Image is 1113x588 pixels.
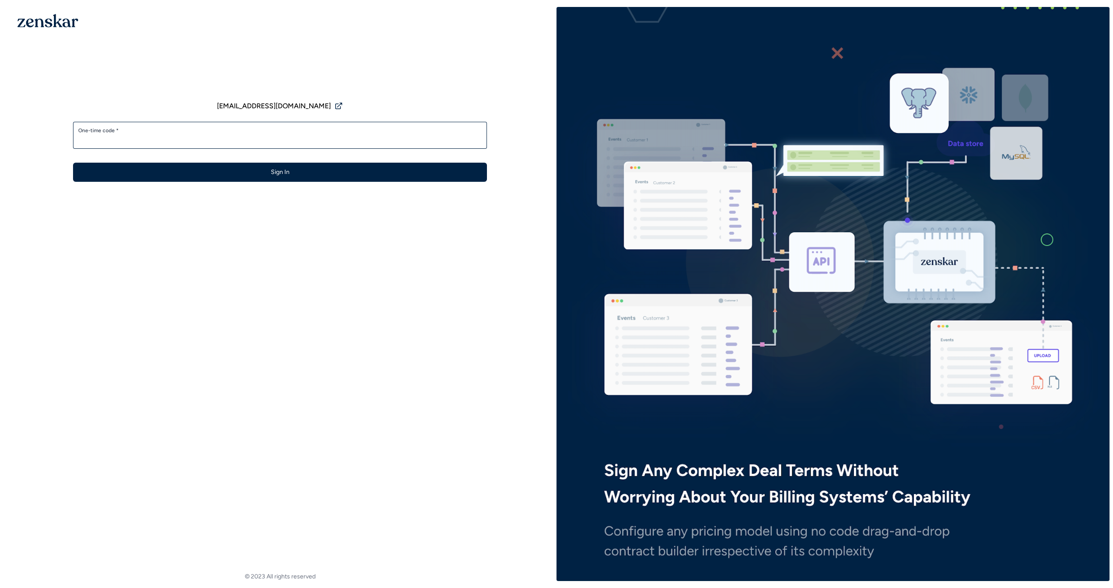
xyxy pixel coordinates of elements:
label: One-time code * [78,127,482,134]
footer: © 2023 All rights reserved [3,572,556,581]
span: [EMAIL_ADDRESS][DOMAIN_NAME] [217,101,331,111]
img: 1OGAJ2xQqyY4LXKgY66KYq0eOWRCkrZdAb3gUhuVAqdWPZE9SRJmCz+oDMSn4zDLXe31Ii730ItAGKgCKgCCgCikA4Av8PJUP... [17,14,78,27]
button: Sign In [73,163,487,182]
